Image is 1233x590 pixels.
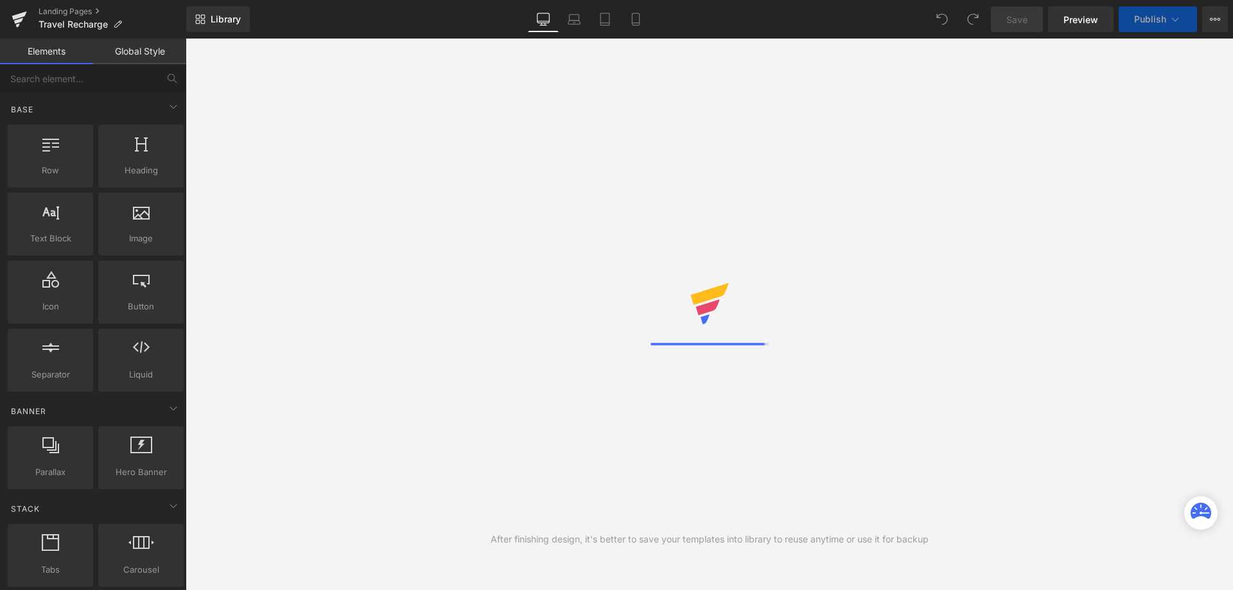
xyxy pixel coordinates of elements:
button: Publish [1119,6,1197,32]
a: Landing Pages [39,6,186,17]
a: Tablet [590,6,620,32]
button: More [1202,6,1228,32]
a: Mobile [620,6,651,32]
span: Preview [1063,13,1098,26]
span: Text Block [12,232,89,245]
span: Publish [1134,14,1166,24]
span: Image [102,232,180,245]
a: Preview [1048,6,1114,32]
span: Button [102,300,180,313]
span: Heading [102,164,180,177]
span: Row [12,164,89,177]
span: Travel Recharge [39,19,108,30]
span: Banner [10,405,48,417]
button: Undo [929,6,955,32]
span: Parallax [12,465,89,479]
a: Laptop [559,6,590,32]
a: New Library [186,6,250,32]
a: Desktop [528,6,559,32]
span: Icon [12,300,89,313]
span: Base [10,103,35,116]
a: Global Style [93,39,186,64]
button: Redo [960,6,986,32]
span: Save [1006,13,1027,26]
span: Stack [10,503,41,515]
span: Liquid [102,368,180,381]
span: Library [211,13,241,25]
div: After finishing design, it's better to save your templates into library to reuse anytime or use i... [491,532,929,546]
span: Tabs [12,563,89,577]
span: Carousel [102,563,180,577]
span: Hero Banner [102,465,180,479]
span: Separator [12,368,89,381]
